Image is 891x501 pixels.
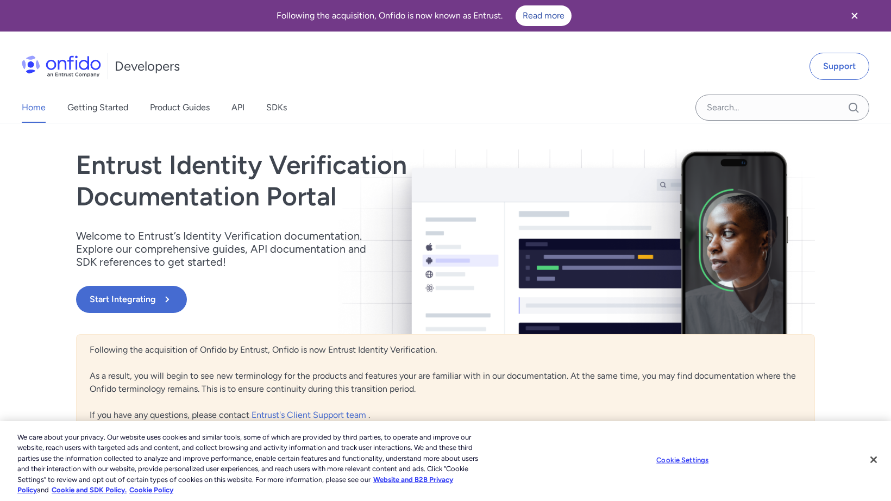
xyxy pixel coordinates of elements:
button: Close [862,448,886,472]
a: Cookie and SDK Policy. [52,486,127,494]
button: Close banner [834,2,875,29]
a: Cookie Policy [129,486,173,494]
div: Following the acquisition of Onfido by Entrust, Onfido is now Entrust Identity Verification. As a... [76,334,815,431]
h1: Developers [115,58,180,75]
a: Entrust's Client Support team [252,410,368,420]
img: Onfido Logo [22,55,101,77]
p: Welcome to Entrust’s Identity Verification documentation. Explore our comprehensive guides, API d... [76,229,380,268]
div: We care about your privacy. Our website uses cookies and similar tools, some of which are provide... [17,432,490,496]
a: SDKs [266,92,287,123]
a: Getting Started [67,92,128,123]
a: Start Integrating [76,286,593,313]
button: Start Integrating [76,286,187,313]
a: Product Guides [150,92,210,123]
a: API [231,92,244,123]
a: Support [810,53,869,80]
a: Home [22,92,46,123]
h1: Entrust Identity Verification Documentation Portal [76,149,593,212]
a: Read more [516,5,572,26]
button: Cookie Settings [649,449,717,471]
svg: Close banner [848,9,861,22]
div: Following the acquisition, Onfido is now known as Entrust. [13,5,834,26]
input: Onfido search input field [695,95,869,121]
